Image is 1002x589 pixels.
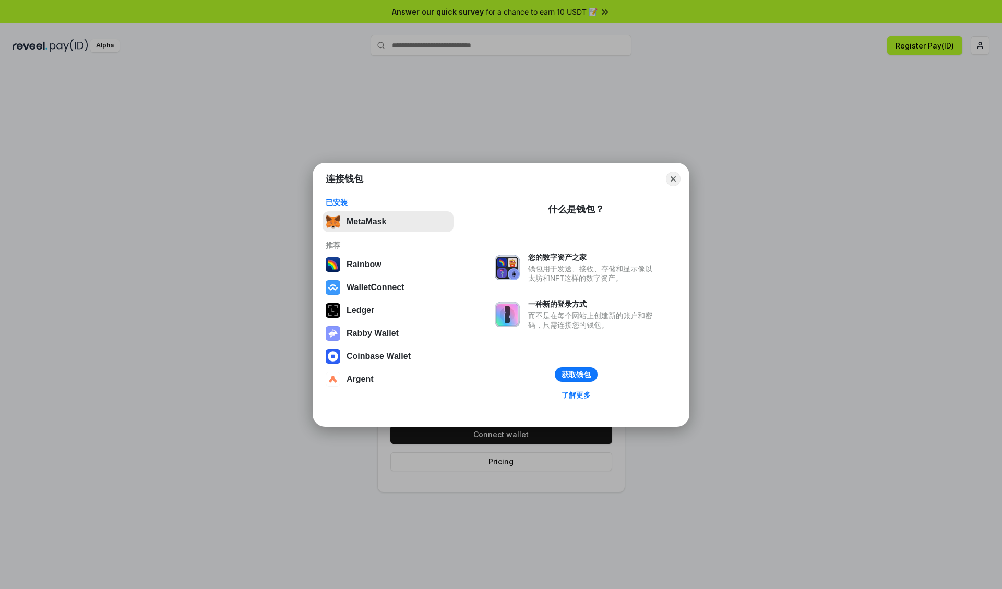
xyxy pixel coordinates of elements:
[326,303,340,318] img: svg+xml,%3Csvg%20xmlns%3D%22http%3A%2F%2Fwww.w3.org%2F2000%2Fsvg%22%20width%3D%2228%22%20height%3...
[323,323,454,344] button: Rabby Wallet
[326,349,340,364] img: svg+xml,%3Csvg%20width%3D%2228%22%20height%3D%2228%22%20viewBox%3D%220%200%2028%2028%22%20fill%3D...
[323,277,454,298] button: WalletConnect
[528,253,658,262] div: 您的数字资产之家
[326,257,340,272] img: svg+xml,%3Csvg%20width%3D%22120%22%20height%3D%22120%22%20viewBox%3D%220%200%20120%20120%22%20fil...
[495,255,520,280] img: svg+xml,%3Csvg%20xmlns%3D%22http%3A%2F%2Fwww.w3.org%2F2000%2Fsvg%22%20fill%3D%22none%22%20viewBox...
[323,369,454,390] button: Argent
[347,283,404,292] div: WalletConnect
[323,211,454,232] button: MetaMask
[326,214,340,229] img: svg+xml,%3Csvg%20fill%3D%22none%22%20height%3D%2233%22%20viewBox%3D%220%200%2035%2033%22%20width%...
[528,299,658,309] div: 一种新的登录方式
[347,352,411,361] div: Coinbase Wallet
[548,203,604,215] div: 什么是钱包？
[555,388,597,402] a: 了解更多
[562,390,591,400] div: 了解更多
[347,306,374,315] div: Ledger
[495,302,520,327] img: svg+xml,%3Csvg%20xmlns%3D%22http%3A%2F%2Fwww.w3.org%2F2000%2Fsvg%22%20fill%3D%22none%22%20viewBox...
[323,300,454,321] button: Ledger
[528,311,658,330] div: 而不是在每个网站上创建新的账户和密码，只需连接您的钱包。
[347,260,381,269] div: Rainbow
[323,254,454,275] button: Rainbow
[528,264,658,283] div: 钱包用于发送、接收、存储和显示像以太坊和NFT这样的数字资产。
[555,367,598,382] button: 获取钱包
[562,370,591,379] div: 获取钱包
[666,172,681,186] button: Close
[347,329,399,338] div: Rabby Wallet
[323,346,454,367] button: Coinbase Wallet
[326,173,363,185] h1: 连接钱包
[326,198,450,207] div: 已安装
[326,241,450,250] div: 推荐
[347,375,374,384] div: Argent
[326,372,340,387] img: svg+xml,%3Csvg%20width%3D%2228%22%20height%3D%2228%22%20viewBox%3D%220%200%2028%2028%22%20fill%3D...
[326,280,340,295] img: svg+xml,%3Csvg%20width%3D%2228%22%20height%3D%2228%22%20viewBox%3D%220%200%2028%2028%22%20fill%3D...
[347,217,386,226] div: MetaMask
[326,326,340,341] img: svg+xml,%3Csvg%20xmlns%3D%22http%3A%2F%2Fwww.w3.org%2F2000%2Fsvg%22%20fill%3D%22none%22%20viewBox...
